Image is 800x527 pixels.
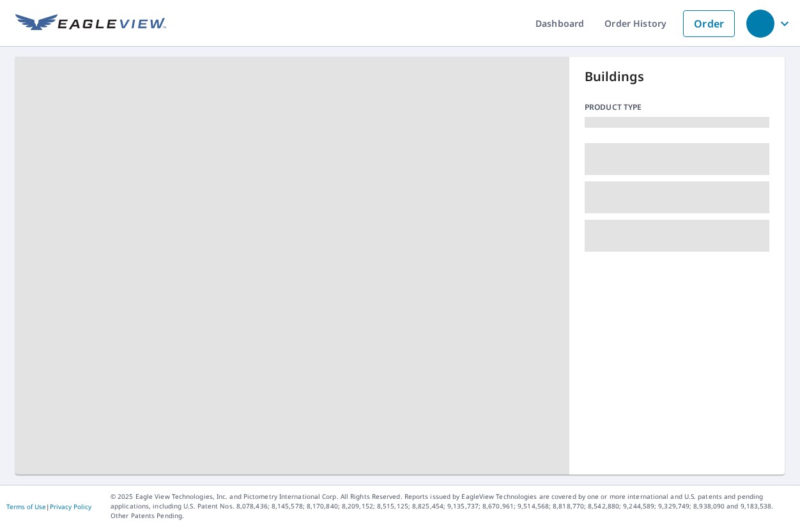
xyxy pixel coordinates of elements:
[585,102,769,113] p: Product type
[6,503,91,510] p: |
[15,14,166,33] img: EV Logo
[585,67,769,86] p: Buildings
[111,492,794,521] p: © 2025 Eagle View Technologies, Inc. and Pictometry International Corp. All Rights Reserved. Repo...
[50,502,91,511] a: Privacy Policy
[683,10,735,37] a: Order
[6,502,46,511] a: Terms of Use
